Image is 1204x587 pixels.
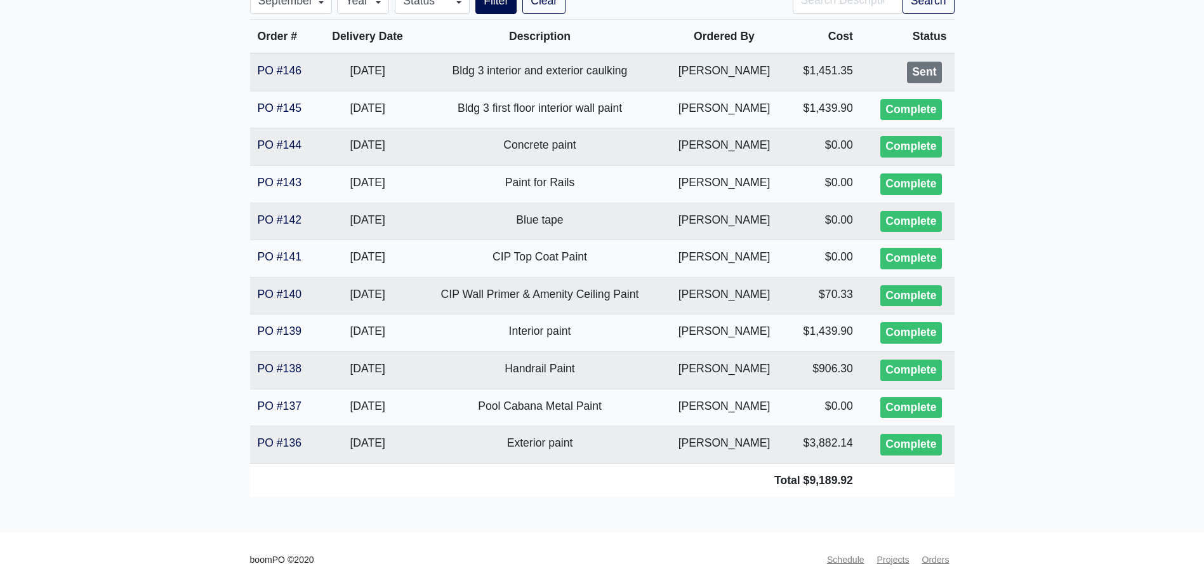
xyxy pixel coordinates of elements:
div: Complete [880,360,941,381]
td: Pool Cabana Metal Paint [417,389,663,426]
div: Complete [880,285,941,307]
a: Orders [916,548,954,572]
td: Concrete paint [417,128,663,166]
td: [PERSON_NAME] [663,53,786,91]
td: [DATE] [318,128,417,166]
td: $0.00 [786,165,861,203]
div: Complete [880,397,941,419]
td: [DATE] [318,203,417,240]
th: Cost [786,20,861,54]
a: PO #136 [258,436,301,449]
a: PO #142 [258,213,301,226]
div: Complete [880,322,941,344]
td: $906.30 [786,351,861,389]
td: [DATE] [318,91,417,128]
td: Bldg 3 first floor interior wall paint [417,91,663,128]
div: Complete [880,136,941,158]
td: $1,439.90 [786,314,861,352]
div: Complete [880,99,941,121]
a: Projects [872,548,915,572]
div: Complete [880,211,941,233]
a: PO #146 [258,64,301,77]
div: Complete [880,173,941,195]
td: [DATE] [318,389,417,426]
td: $0.00 [786,240,861,278]
td: Blue tape [417,203,663,240]
td: [DATE] [318,165,417,203]
td: $0.00 [786,128,861,166]
td: [PERSON_NAME] [663,203,786,240]
td: [DATE] [318,351,417,389]
td: CIP Top Coat Paint [417,240,663,278]
td: [DATE] [318,426,417,464]
a: PO #141 [258,250,301,263]
div: Complete [880,434,941,455]
a: Schedule [822,548,870,572]
td: [DATE] [318,277,417,314]
td: [PERSON_NAME] [663,277,786,314]
td: $70.33 [786,277,861,314]
th: Delivery Date [318,20,417,54]
a: PO #138 [258,362,301,375]
td: Exterior paint [417,426,663,464]
th: Description [417,20,663,54]
td: [DATE] [318,314,417,352]
td: [PERSON_NAME] [663,128,786,166]
td: Handrail Paint [417,351,663,389]
td: [PERSON_NAME] [663,314,786,352]
td: Paint for Rails [417,165,663,203]
td: Total $9,189.92 [250,463,861,497]
td: $1,439.90 [786,91,861,128]
td: $0.00 [786,203,861,240]
td: $0.00 [786,389,861,426]
small: boomPO ©2020 [250,553,314,567]
td: $3,882.14 [786,426,861,464]
td: [DATE] [318,53,417,91]
td: [PERSON_NAME] [663,240,786,278]
a: PO #137 [258,400,301,412]
td: Bldg 3 interior and exterior caulking [417,53,663,91]
th: Ordered By [663,20,786,54]
td: [PERSON_NAME] [663,389,786,426]
a: PO #144 [258,138,301,151]
div: Complete [880,248,941,269]
th: Order # [250,20,319,54]
td: [PERSON_NAME] [663,91,786,128]
td: [PERSON_NAME] [663,165,786,203]
a: PO #145 [258,102,301,114]
td: [PERSON_NAME] [663,426,786,464]
a: PO #143 [258,176,301,189]
div: Sent [907,62,941,83]
td: [PERSON_NAME] [663,351,786,389]
th: Status [861,20,955,54]
a: PO #140 [258,288,301,300]
td: Interior paint [417,314,663,352]
td: CIP Wall Primer & Amenity Ceiling Paint [417,277,663,314]
a: PO #139 [258,325,301,337]
td: $1,451.35 [786,53,861,91]
td: [DATE] [318,240,417,278]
